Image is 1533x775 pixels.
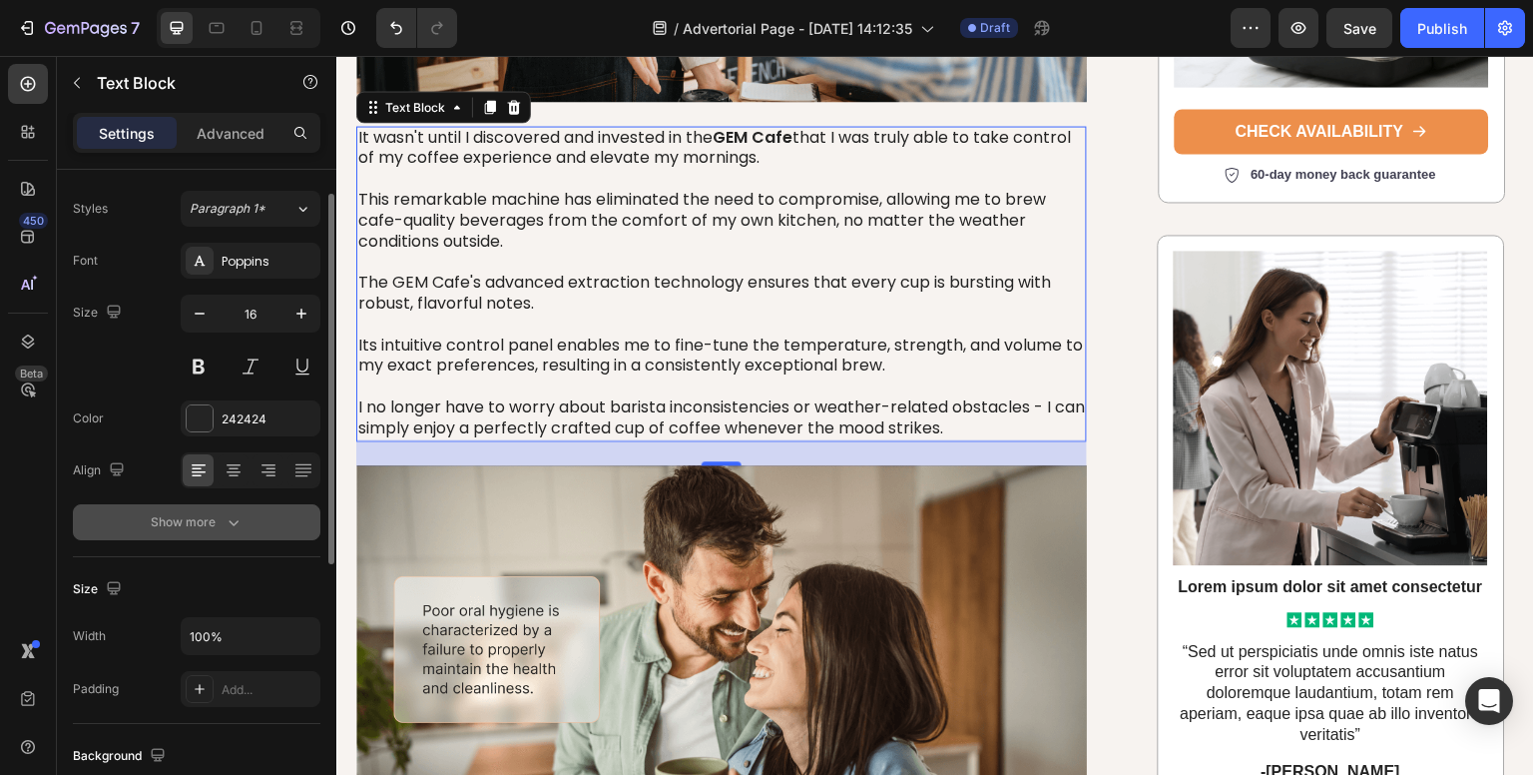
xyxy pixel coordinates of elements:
[45,42,113,60] div: Text Block
[15,366,48,382] div: Beta
[683,18,912,39] span: Advertorial Page - [DATE] 14:12:35
[674,18,679,39] span: /
[99,123,155,144] p: Settings
[839,586,1150,690] p: “Sed ut perspiciatis unde omnis iste natus error sit voluptatem accusantium doloremque laudantium...
[181,191,320,227] button: Paragraph 1*
[190,200,265,218] span: Paragraph 1*
[131,16,140,40] p: 7
[73,743,170,770] div: Background
[1326,8,1392,48] button: Save
[915,111,1101,128] p: 60-day money back guarantee
[1343,20,1376,37] span: Save
[73,300,126,327] div: Size
[73,457,129,484] div: Align
[19,213,48,229] div: 450
[73,409,104,427] div: Color
[182,618,319,654] input: Auto
[376,70,456,93] strong: GEM Cafe
[1465,677,1513,725] div: Open Intercom Messenger
[151,512,244,532] div: Show more
[839,521,1150,542] p: Lorem ipsum dolor sit amet consectetur
[980,19,1010,37] span: Draft
[1400,8,1484,48] button: Publish
[197,123,264,144] p: Advanced
[73,627,106,645] div: Width
[73,252,98,270] div: Font
[73,504,320,540] button: Show more
[1417,18,1467,39] div: Publish
[8,8,149,48] button: 7
[222,681,315,699] div: Add...
[222,253,315,271] div: Poppins
[899,65,1068,86] p: CHECK AVAILABILITY
[97,71,266,95] p: Text Block
[73,680,119,698] div: Padding
[222,410,315,428] div: 242424
[336,56,1533,775] iframe: Design area
[376,8,457,48] div: Undo/Redo
[838,53,1153,98] a: CHECK AVAILABILITY
[839,706,1150,727] p: -[PERSON_NAME]
[837,195,1152,509] img: gempages_527025197136479185-987afea0-8afb-4c7f-abc2-e2b1c6598e13.png
[73,576,126,603] div: Size
[73,200,108,218] div: Styles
